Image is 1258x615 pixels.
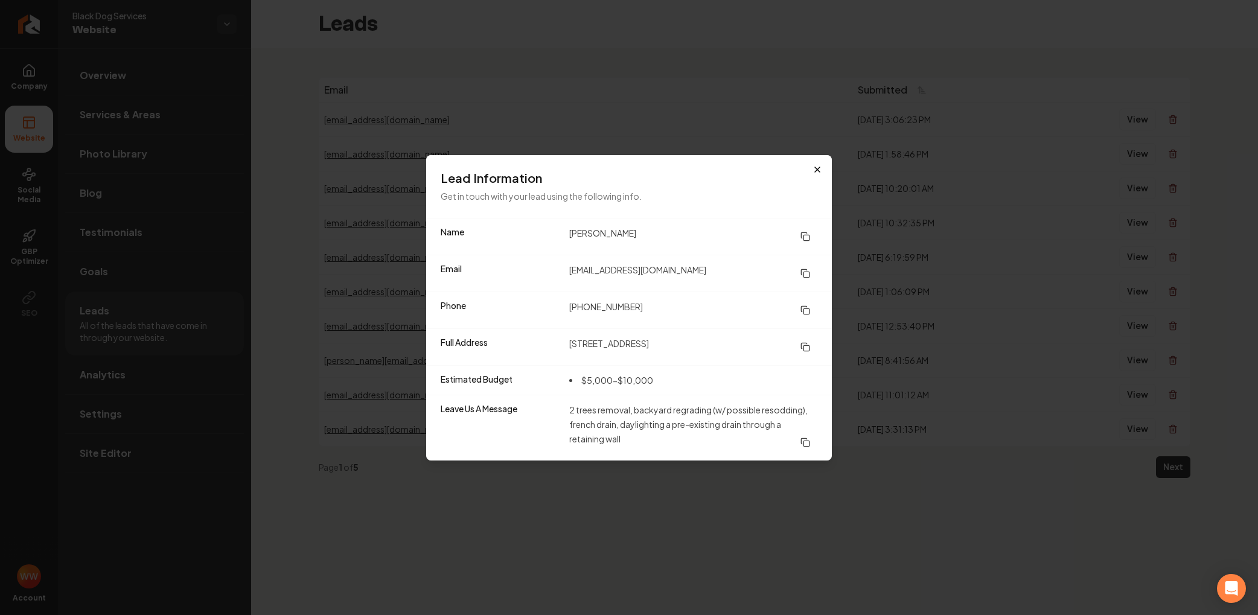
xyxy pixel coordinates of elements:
[441,170,817,186] h3: Lead Information
[441,263,560,284] dt: Email
[569,373,653,387] li: $5,000-$10,000
[441,226,560,247] dt: Name
[441,403,560,453] dt: Leave Us A Message
[569,336,817,358] dd: [STREET_ADDRESS]
[569,263,817,284] dd: [EMAIL_ADDRESS][DOMAIN_NAME]
[441,189,817,203] p: Get in touch with your lead using the following info.
[569,226,817,247] dd: [PERSON_NAME]
[569,403,817,453] dd: 2 trees removal, backyard regrading (w/ possible resodding), french drain, daylighting a pre-exis...
[441,373,560,387] dt: Estimated Budget
[569,299,817,321] dd: [PHONE_NUMBER]
[441,336,560,358] dt: Full Address
[441,299,560,321] dt: Phone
